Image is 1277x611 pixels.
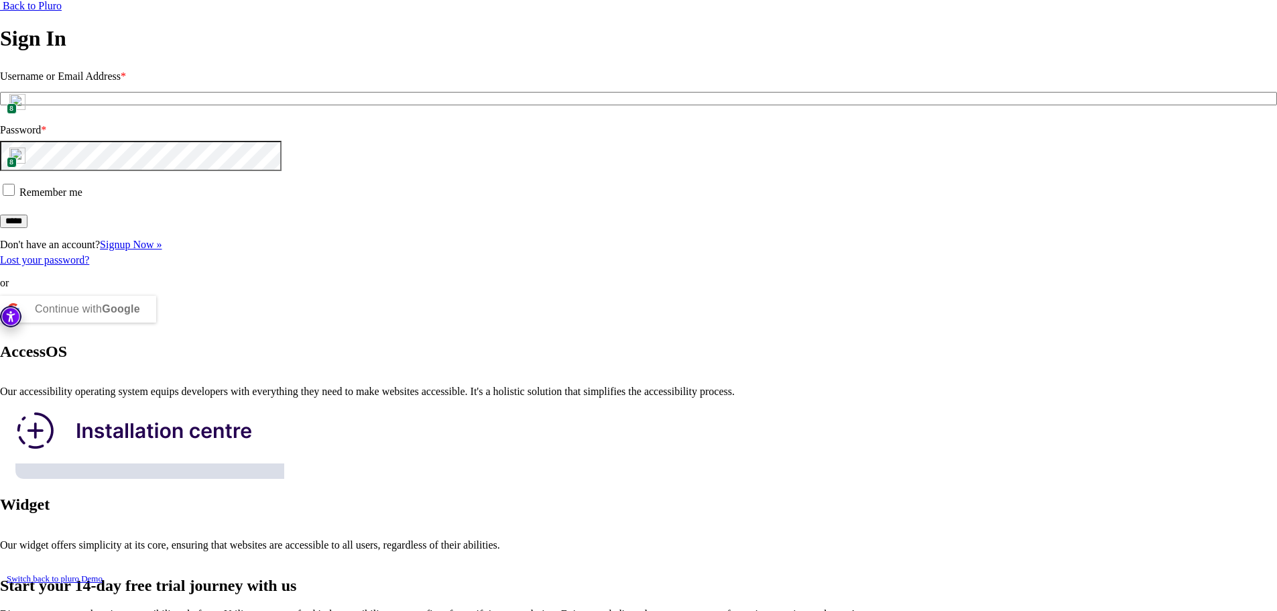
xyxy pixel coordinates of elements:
img: npw-badge-icon.svg [9,148,25,164]
span: 8 [7,103,17,115]
a: Signup Now » [100,239,162,250]
b: Google [102,303,140,315]
a: Switch back to pluro Demo [7,573,103,584]
div: Continue with [35,296,140,323]
span: 8 [7,157,17,168]
input: Remember me [3,184,15,196]
img: npw-badge-icon.svg [9,94,25,110]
